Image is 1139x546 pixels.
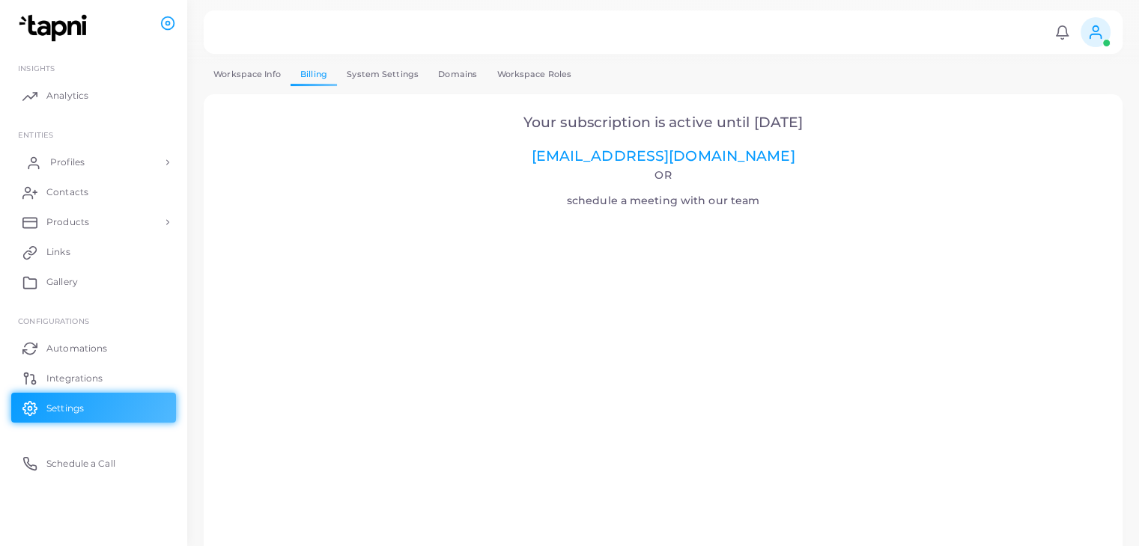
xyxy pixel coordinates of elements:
[531,147,795,165] a: [EMAIL_ADDRESS][DOMAIN_NAME]
[225,212,1102,539] iframe: Select a Date & Time - Calendly
[11,147,176,177] a: Profiles
[225,169,1102,207] h4: schedule a meeting with our team
[18,316,89,325] span: Configurations
[46,342,107,355] span: Automations
[46,185,88,199] span: Contacts
[11,81,176,111] a: Analytics
[11,333,176,363] a: Automations
[46,275,78,289] span: Gallery
[523,114,803,131] span: Your subscription is active until [DATE]
[11,448,176,478] a: Schedule a Call
[46,245,70,259] span: Links
[428,64,487,85] a: Domains
[11,267,176,297] a: Gallery
[18,64,55,73] span: INSIGHTS
[11,363,176,393] a: Integrations
[291,64,337,85] a: Billing
[11,207,176,237] a: Products
[50,156,85,169] span: Profiles
[46,457,115,470] span: Schedule a Call
[46,402,84,415] span: Settings
[654,168,671,182] span: Or
[487,64,581,85] a: Workspace Roles
[46,372,103,385] span: Integrations
[46,215,89,229] span: Products
[11,177,176,207] a: Contacts
[11,237,176,267] a: Links
[204,64,291,85] a: Workspace Info
[46,89,88,102] span: Analytics
[337,64,428,85] a: System Settings
[11,393,176,423] a: Settings
[18,130,53,139] span: ENTITIES
[13,14,97,42] img: logo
